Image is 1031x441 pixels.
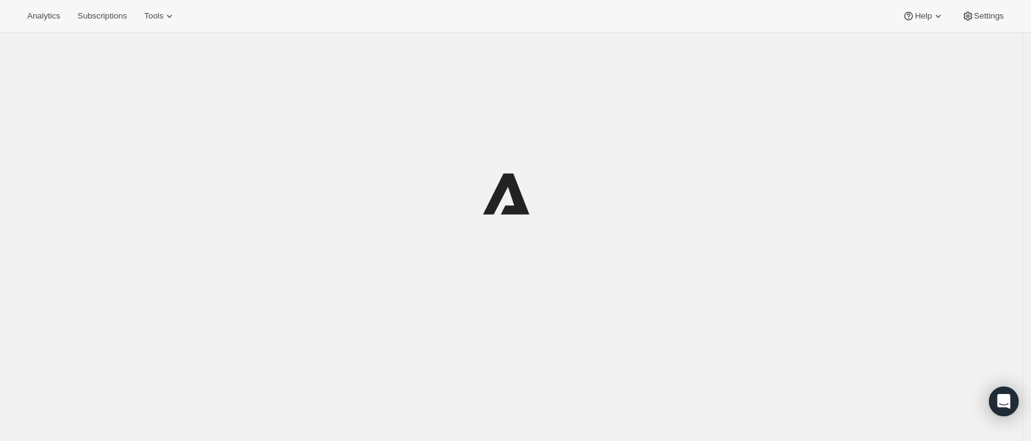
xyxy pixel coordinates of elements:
button: Subscriptions [70,7,134,25]
button: Settings [954,7,1011,25]
span: Settings [974,11,1004,21]
span: Analytics [27,11,60,21]
button: Tools [137,7,183,25]
button: Analytics [20,7,67,25]
div: Open Intercom Messenger [989,387,1019,416]
button: Help [895,7,951,25]
span: Help [915,11,931,21]
span: Tools [144,11,163,21]
span: Subscriptions [77,11,127,21]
